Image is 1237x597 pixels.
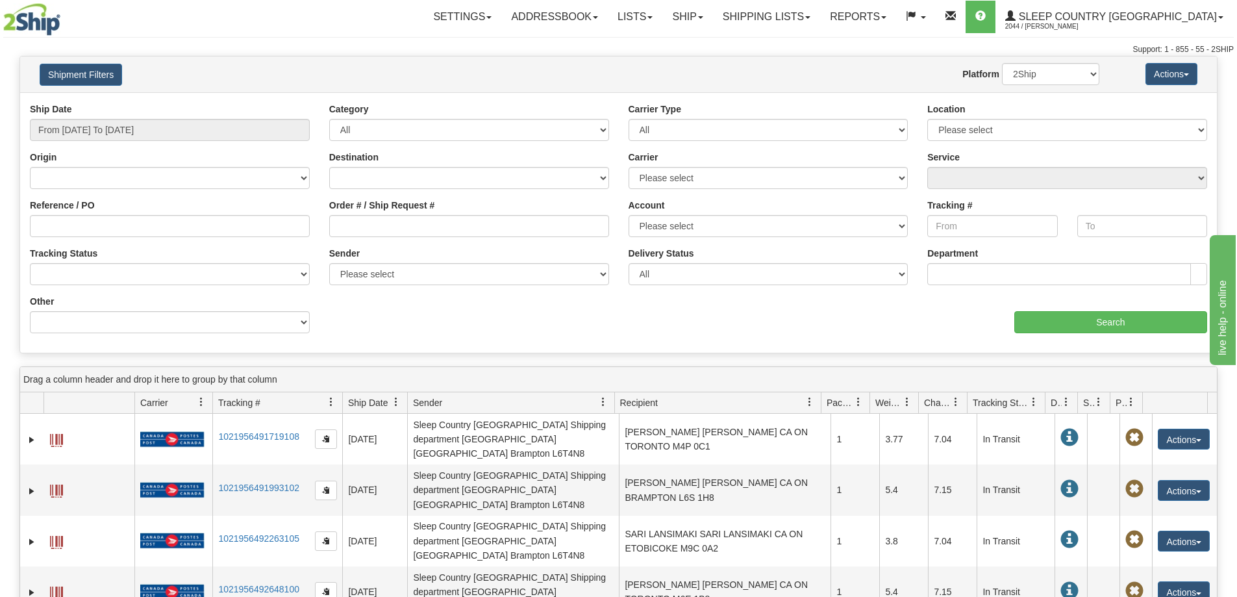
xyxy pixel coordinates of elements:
label: Sender [329,247,360,260]
td: In Transit [977,516,1055,566]
a: Label [50,479,63,500]
a: Tracking Status filter column settings [1023,391,1045,413]
span: In Transit [1060,531,1079,549]
button: Copy to clipboard [315,429,337,449]
div: Support: 1 - 855 - 55 - 2SHIP [3,44,1234,55]
label: Category [329,103,369,116]
input: Search [1014,311,1207,333]
a: 1021956491993102 [218,483,299,493]
a: Packages filter column settings [847,391,869,413]
a: Addressbook [501,1,608,33]
td: 1 [831,516,879,566]
td: [DATE] [342,414,407,464]
label: Delivery Status [629,247,694,260]
span: Shipment Issues [1083,396,1094,409]
div: live help - online [10,8,120,23]
a: Ship [662,1,712,33]
button: Actions [1158,429,1210,450]
span: Pickup Not Assigned [1125,531,1143,549]
a: Weight filter column settings [896,391,918,413]
a: Reports [820,1,896,33]
td: In Transit [977,414,1055,464]
label: Tracking # [927,199,972,212]
span: Weight [875,396,903,409]
a: Pickup Status filter column settings [1120,391,1142,413]
span: In Transit [1060,429,1079,447]
label: Account [629,199,665,212]
img: 20 - Canada Post [140,533,204,549]
a: Tracking # filter column settings [320,391,342,413]
button: Actions [1145,63,1197,85]
a: Expand [25,535,38,548]
a: Expand [25,485,38,498]
label: Platform [962,68,999,81]
span: Delivery Status [1051,396,1062,409]
a: Charge filter column settings [945,391,967,413]
input: To [1077,215,1207,237]
input: From [927,215,1057,237]
a: Expand [25,433,38,446]
label: Origin [30,151,56,164]
a: 1021956492263105 [218,533,299,544]
a: Settings [423,1,501,33]
img: 20 - Canada Post [140,482,204,498]
span: Tracking # [218,396,260,409]
td: Sleep Country [GEOGRAPHIC_DATA] Shipping department [GEOGRAPHIC_DATA] [GEOGRAPHIC_DATA] Brampton ... [407,464,619,515]
a: Ship Date filter column settings [385,391,407,413]
label: Department [927,247,978,260]
a: Label [50,530,63,551]
span: 2044 / [PERSON_NAME] [1005,20,1103,33]
td: 3.77 [879,414,928,464]
td: 7.04 [928,414,977,464]
a: Carrier filter column settings [190,391,212,413]
td: [DATE] [342,516,407,566]
label: Ship Date [30,103,72,116]
a: Delivery Status filter column settings [1055,391,1077,413]
td: [PERSON_NAME] [PERSON_NAME] CA ON BRAMPTON L6S 1H8 [619,464,831,515]
span: Charge [924,396,951,409]
label: Location [927,103,965,116]
label: Destination [329,151,379,164]
label: Service [927,151,960,164]
button: Actions [1158,531,1210,552]
span: In Transit [1060,480,1079,498]
span: Tracking Status [973,396,1029,409]
span: Packages [827,396,854,409]
label: Other [30,295,54,308]
label: Carrier [629,151,658,164]
td: [PERSON_NAME] [PERSON_NAME] CA ON TORONTO M4P 0C1 [619,414,831,464]
a: Recipient filter column settings [799,391,821,413]
span: Carrier [140,396,168,409]
a: Shipping lists [713,1,820,33]
td: SARI LANSIMAKI SARI LANSIMAKI CA ON ETOBICOKE M9C 0A2 [619,516,831,566]
span: Ship Date [348,396,388,409]
td: 7.04 [928,516,977,566]
label: Order # / Ship Request # [329,199,435,212]
a: 1021956491719108 [218,431,299,442]
button: Copy to clipboard [315,531,337,551]
span: Pickup Not Assigned [1125,480,1143,498]
td: 3.8 [879,516,928,566]
a: Sleep Country [GEOGRAPHIC_DATA] 2044 / [PERSON_NAME] [995,1,1233,33]
td: 7.15 [928,464,977,515]
td: In Transit [977,464,1055,515]
a: Sender filter column settings [592,391,614,413]
img: logo2044.jpg [3,3,60,36]
a: 1021956492648100 [218,584,299,594]
td: Sleep Country [GEOGRAPHIC_DATA] Shipping department [GEOGRAPHIC_DATA] [GEOGRAPHIC_DATA] Brampton ... [407,414,619,464]
td: 1 [831,414,879,464]
label: Carrier Type [629,103,681,116]
span: Sleep Country [GEOGRAPHIC_DATA] [1016,11,1217,22]
img: 20 - Canada Post [140,431,204,448]
button: Actions [1158,480,1210,501]
td: Sleep Country [GEOGRAPHIC_DATA] Shipping department [GEOGRAPHIC_DATA] [GEOGRAPHIC_DATA] Brampton ... [407,516,619,566]
a: Shipment Issues filter column settings [1088,391,1110,413]
a: Label [50,428,63,449]
td: [DATE] [342,464,407,515]
span: Sender [413,396,442,409]
td: 1 [831,464,879,515]
span: Recipient [620,396,658,409]
div: grid grouping header [20,367,1217,392]
label: Reference / PO [30,199,95,212]
button: Copy to clipboard [315,481,337,500]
